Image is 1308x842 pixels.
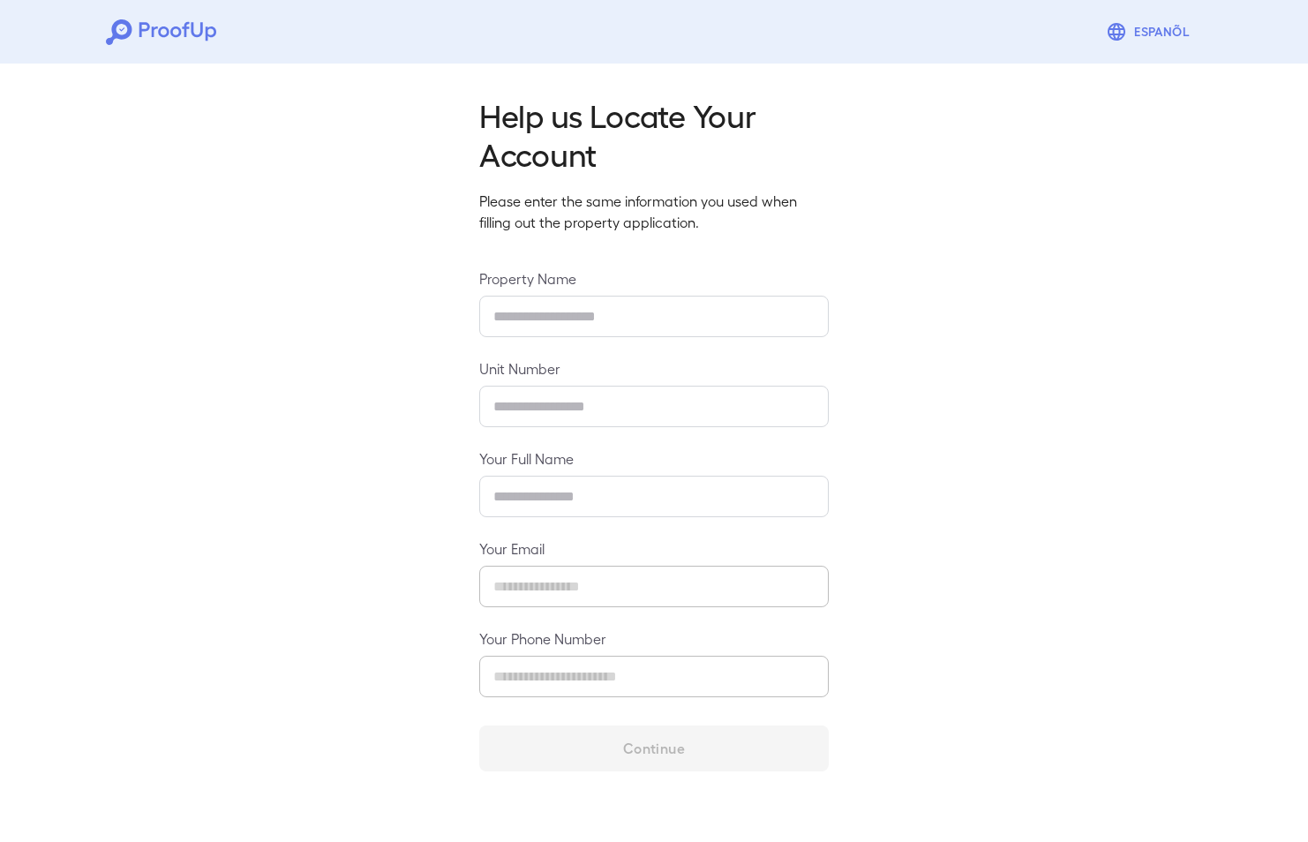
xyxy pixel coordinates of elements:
button: Espanõl [1099,14,1202,49]
label: Unit Number [479,358,829,379]
label: Property Name [479,268,829,289]
label: Your Full Name [479,448,829,469]
label: Your Email [479,538,829,559]
label: Your Phone Number [479,628,829,649]
p: Please enter the same information you used when filling out the property application. [479,191,829,233]
h2: Help us Locate Your Account [479,95,829,173]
